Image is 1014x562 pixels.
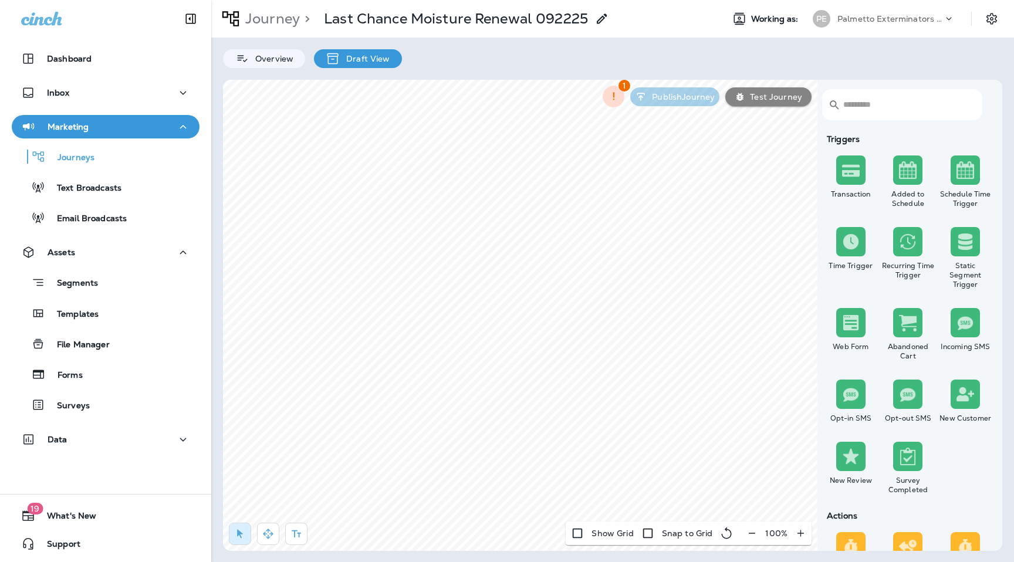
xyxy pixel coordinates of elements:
div: Transaction [824,189,877,199]
span: What's New [35,511,96,525]
button: Surveys [12,392,200,417]
p: Last Chance Moisture Renewal 092225 [324,10,588,28]
p: Text Broadcasts [45,183,121,194]
button: Dashboard [12,47,200,70]
div: Recurring Time Trigger [882,261,935,280]
button: Segments [12,270,200,295]
p: Surveys [45,401,90,412]
div: Abandoned Cart [882,342,935,361]
div: Static Segment Trigger [939,261,992,289]
button: Forms [12,362,200,387]
p: Draft View [340,54,390,63]
button: Test Journey [725,87,812,106]
span: 1 [618,80,630,92]
p: Assets [48,248,75,257]
p: Show Grid [591,529,633,538]
div: Schedule Time Trigger [939,189,992,208]
div: Triggers [822,134,994,144]
div: Web Form [824,342,877,351]
p: Forms [46,370,83,381]
p: Palmetto Exterminators LLC [837,14,943,23]
span: Working as: [751,14,801,24]
p: 100 % [765,529,787,538]
p: Marketing [48,122,89,131]
div: Incoming SMS [939,342,992,351]
p: Test Journey [745,92,802,101]
button: Text Broadcasts [12,175,200,199]
div: New Review [824,476,877,485]
span: 19 [27,503,43,514]
p: Journey [241,10,300,28]
div: Actions [822,511,994,520]
button: 19What's New [12,504,200,527]
div: Opt-out SMS [882,414,935,423]
p: Journeys [46,153,94,164]
div: Survey Completed [882,476,935,495]
p: File Manager [45,340,110,351]
p: Data [48,435,67,444]
p: Overview [249,54,293,63]
button: File Manager [12,331,200,356]
button: Email Broadcasts [12,205,200,230]
p: Inbox [47,88,69,97]
p: Snap to Grid [662,529,713,538]
p: Email Broadcasts [45,214,127,225]
div: Time Trigger [824,261,877,270]
button: Assets [12,241,200,264]
button: Templates [12,301,200,326]
button: Settings [981,8,1002,29]
button: Marketing [12,115,200,138]
button: Support [12,532,200,556]
p: Dashboard [47,54,92,63]
p: > [300,10,310,28]
div: Added to Schedule [882,189,935,208]
button: Journeys [12,144,200,169]
button: Collapse Sidebar [174,7,207,31]
span: Support [35,539,80,553]
button: Inbox [12,81,200,104]
button: Data [12,428,200,451]
div: New Customer [939,414,992,423]
div: Opt-in SMS [824,414,877,423]
div: PE [813,10,830,28]
p: Templates [45,309,99,320]
p: Segments [45,278,98,290]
